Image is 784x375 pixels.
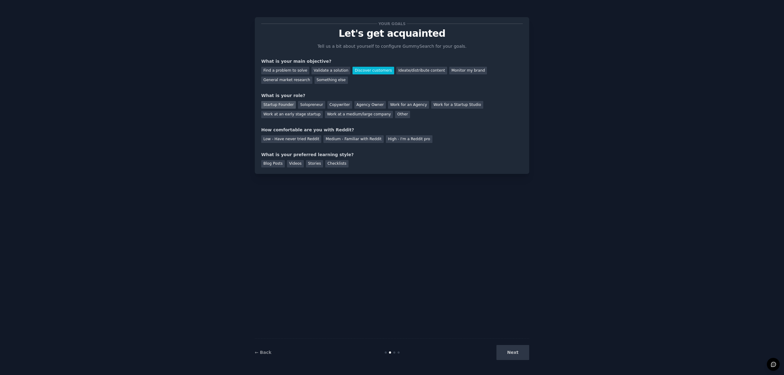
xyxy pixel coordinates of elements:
[327,101,352,109] div: Copywriter
[396,67,447,74] div: Ideate/distribute content
[261,101,296,109] div: Startup Founder
[255,350,271,355] a: ← Back
[315,43,469,50] p: Tell us a bit about yourself to configure GummySearch for your goals.
[306,160,323,168] div: Stories
[386,135,432,143] div: High - I'm a Reddit pro
[261,58,523,65] div: What is your main objective?
[354,101,386,109] div: Agency Owner
[261,77,312,84] div: General market research
[311,67,350,74] div: Validate a solution
[352,67,394,74] div: Discover customers
[325,111,393,118] div: Work at a medium/large company
[388,101,429,109] div: Work for an Agency
[395,111,410,118] div: Other
[377,21,407,27] span: Your goals
[449,67,487,74] div: Monitor my brand
[325,160,349,168] div: Checklists
[287,160,304,168] div: Videos
[261,92,523,99] div: What is your role?
[261,67,309,74] div: Find a problem to solve
[323,135,383,143] div: Medium - Familiar with Reddit
[261,111,323,118] div: Work at an early stage startup
[315,77,348,84] div: Something else
[261,28,523,39] p: Let's get acquainted
[298,101,325,109] div: Solopreneur
[431,101,483,109] div: Work for a Startup Studio
[261,127,523,133] div: How comfortable are you with Reddit?
[261,135,321,143] div: Low - Have never tried Reddit
[261,152,523,158] div: What is your preferred learning style?
[261,160,285,168] div: Blog Posts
